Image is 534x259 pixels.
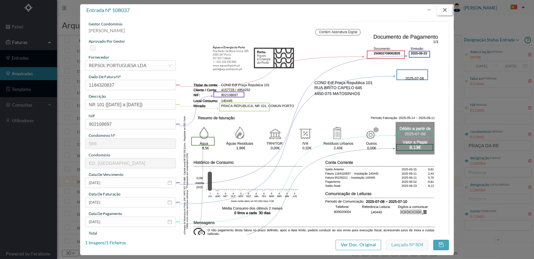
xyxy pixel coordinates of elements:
span: data de faturação [89,192,121,196]
span: aprovado por gestor [89,39,125,44]
div: REPSOL PORTUGUESA LDA [89,61,147,70]
div: [PERSON_NAME] [85,27,176,38]
button: PT [505,2,527,13]
div: 1 Imagens | 1 Ficheiros [85,240,126,246]
button: Lançado nº 804 [386,240,428,250]
i: icon: calendar [167,200,172,205]
i: icon: calendar [167,180,172,185]
span: data de vencimento [89,172,123,177]
i: icon: down [168,64,172,67]
span: gestor condomínio [89,22,123,26]
span: descrição [89,94,106,99]
span: fornecedor [89,55,109,60]
button: Ver Doc. Original [336,240,381,250]
span: condomínio nº [89,133,115,138]
span: total [89,231,97,236]
i: icon: calendar [167,220,172,224]
span: condomínio [89,152,110,157]
span: entrada nº 108037 [86,7,130,13]
span: NIF [89,113,95,118]
span: data de pagamento [89,211,122,216]
span: dado de fatura nº [89,74,121,79]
